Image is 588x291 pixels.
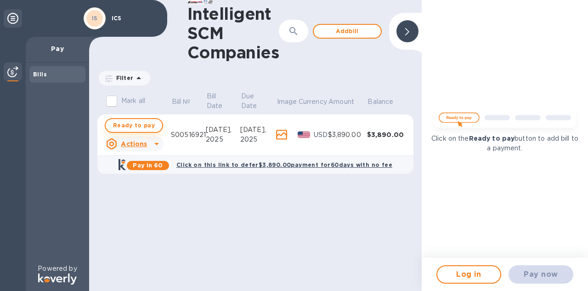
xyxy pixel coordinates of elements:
[240,125,276,135] div: [DATE],
[367,97,405,107] span: Balance
[436,265,501,284] button: Log in
[241,91,276,111] span: Due Date
[38,274,77,285] img: Logo
[187,4,279,62] h1: Intelligent SCM Companies
[113,120,155,131] span: Ready to pay
[429,134,581,153] p: Click on the button to add bill to a payment.
[206,135,240,144] div: 2025
[299,97,327,107] p: Currency
[328,97,366,107] span: Amount
[240,135,276,144] div: 2025
[328,97,354,107] p: Amount
[367,97,393,107] p: Balance
[328,130,367,140] div: $3,890.00
[92,15,98,22] b: IS
[176,161,392,168] b: Click on this link to defer $3,890.00 payment for 60 days with no fee
[241,91,264,111] p: Due Date
[367,130,406,139] div: $3,890.00
[321,26,373,37] span: Add bill
[206,125,240,135] div: [DATE],
[277,97,297,107] p: Image
[112,15,158,22] p: ICS
[33,44,82,53] p: Pay
[121,140,147,148] u: Actions
[445,269,493,280] span: Log in
[469,135,515,142] b: Ready to pay
[133,162,163,169] b: Pay in 60
[172,97,191,107] p: Bill №
[172,97,203,107] span: Bill №
[207,91,227,111] p: Bill Date
[314,130,328,140] p: USD
[313,24,382,39] button: Addbill
[38,264,77,274] p: Powered by
[105,118,163,133] button: Ready to pay
[171,130,206,140] div: S00516921
[113,74,133,82] p: Filter
[121,96,145,106] p: Mark all
[207,91,239,111] span: Bill Date
[298,131,310,138] img: USD
[33,71,47,78] b: Bills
